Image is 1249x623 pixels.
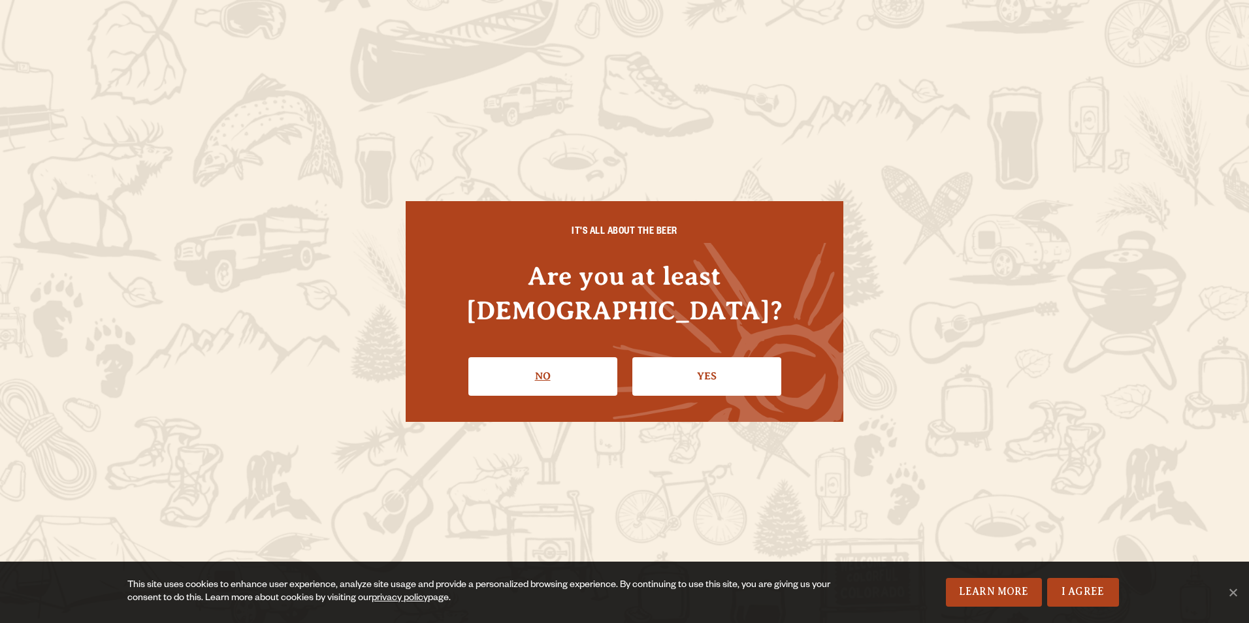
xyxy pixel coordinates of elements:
a: Learn More [946,578,1042,607]
h4: Are you at least [DEMOGRAPHIC_DATA]? [432,259,817,328]
div: This site uses cookies to enhance user experience, analyze site usage and provide a personalized ... [127,579,837,605]
h6: IT'S ALL ABOUT THE BEER [432,227,817,239]
span: No [1226,586,1239,599]
a: Confirm I'm 21 or older [632,357,781,395]
a: No [468,357,617,395]
a: I Agree [1047,578,1119,607]
a: privacy policy [372,594,428,604]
